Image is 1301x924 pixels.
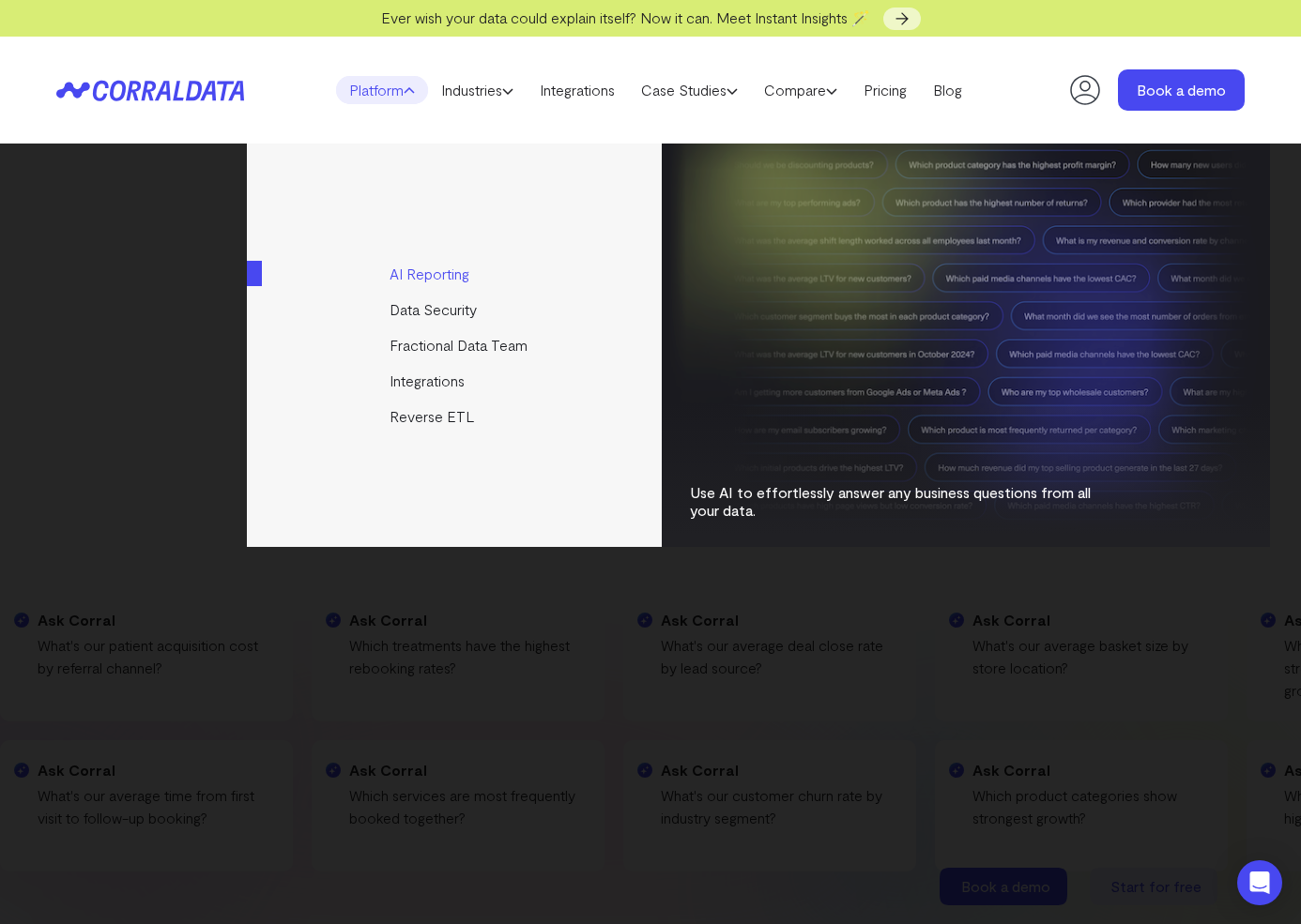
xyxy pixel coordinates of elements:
a: Blog [920,76,975,104]
a: Compare [751,76,850,104]
span: Ever wish your data could explain itself? Now it can. Meet Instant Insights 🪄 [381,8,870,26]
a: Integrations [247,363,665,399]
div: Open Intercom Messenger [1237,860,1282,905]
a: Platform [336,76,428,104]
a: Integrations [527,76,628,104]
a: Pricing [850,76,920,104]
a: Case Studies [628,76,751,104]
a: Fractional Data Team [247,327,665,363]
a: AI Reporting [247,256,665,292]
p: Use AI to effortlessly answer any business questions from all your data. [690,483,1112,519]
a: Reverse ETL [247,399,665,434]
a: Book a demo [1118,69,1245,111]
a: Industries [428,76,527,104]
a: Data Security [247,292,665,327]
